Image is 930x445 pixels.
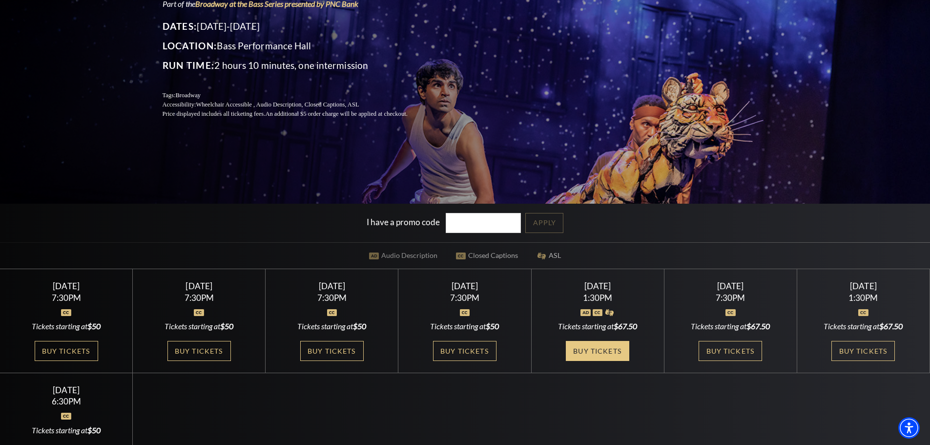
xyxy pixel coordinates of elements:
[265,110,407,117] span: An additional $5 order charge will be applied at checkout.
[12,425,121,436] div: Tickets starting at
[163,91,431,100] p: Tags:
[196,101,359,108] span: Wheelchair Accessible , Audio Description, Closed Captions, ASL
[163,60,215,71] span: Run Time:
[410,321,519,332] div: Tickets starting at
[163,40,217,51] span: Location:
[486,321,499,331] span: $50
[300,341,364,361] a: Buy Tickets
[614,321,637,331] span: $67.50
[433,341,496,361] a: Buy Tickets
[145,321,254,332] div: Tickets starting at
[163,58,431,73] p: 2 hours 10 minutes, one intermission
[809,321,918,332] div: Tickets starting at
[410,281,519,291] div: [DATE]
[163,19,431,34] p: [DATE]-[DATE]
[163,109,431,119] p: Price displayed includes all ticketing fees.
[676,281,785,291] div: [DATE]
[163,38,431,54] p: Bass Performance Hall
[87,321,101,331] span: $50
[175,92,201,99] span: Broadway
[277,281,387,291] div: [DATE]
[699,341,762,361] a: Buy Tickets
[543,281,652,291] div: [DATE]
[12,385,121,395] div: [DATE]
[35,341,98,361] a: Buy Tickets
[163,21,197,32] span: Dates:
[543,321,652,332] div: Tickets starting at
[12,281,121,291] div: [DATE]
[676,294,785,302] div: 7:30PM
[277,294,387,302] div: 7:30PM
[879,321,903,331] span: $67.50
[12,321,121,332] div: Tickets starting at
[145,281,254,291] div: [DATE]
[220,321,233,331] span: $50
[410,294,519,302] div: 7:30PM
[746,321,770,331] span: $67.50
[566,341,629,361] a: Buy Tickets
[898,417,920,439] div: Accessibility Menu
[167,341,231,361] a: Buy Tickets
[809,281,918,291] div: [DATE]
[676,321,785,332] div: Tickets starting at
[277,321,387,332] div: Tickets starting at
[367,217,440,227] label: I have a promo code
[809,294,918,302] div: 1:30PM
[543,294,652,302] div: 1:30PM
[163,100,431,109] p: Accessibility:
[353,321,366,331] span: $50
[12,294,121,302] div: 7:30PM
[87,425,101,435] span: $50
[145,294,254,302] div: 7:30PM
[12,397,121,405] div: 6:30PM
[831,341,895,361] a: Buy Tickets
